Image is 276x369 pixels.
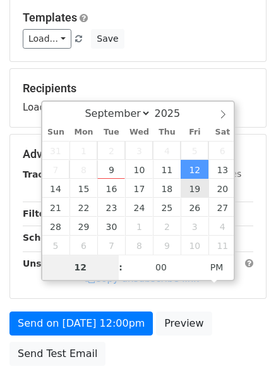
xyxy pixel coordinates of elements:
[123,255,200,280] input: Minute
[69,179,97,198] span: September 15, 2025
[69,217,97,236] span: September 29, 2025
[125,160,153,179] span: September 10, 2025
[153,160,181,179] span: September 11, 2025
[208,141,236,160] span: September 6, 2025
[23,147,253,161] h5: Advanced
[181,217,208,236] span: October 3, 2025
[119,255,123,280] span: :
[213,308,276,369] iframe: Chat Widget
[42,128,70,136] span: Sun
[69,198,97,217] span: September 22, 2025
[23,258,85,269] strong: Unsubscribe
[153,179,181,198] span: September 18, 2025
[23,29,71,49] a: Load...
[151,107,196,119] input: Year
[97,160,125,179] span: September 9, 2025
[153,198,181,217] span: September 25, 2025
[208,128,236,136] span: Sat
[125,236,153,255] span: October 8, 2025
[91,29,124,49] button: Save
[208,198,236,217] span: September 27, 2025
[42,141,70,160] span: August 31, 2025
[42,179,70,198] span: September 14, 2025
[23,233,68,243] strong: Schedule
[42,160,70,179] span: September 7, 2025
[208,179,236,198] span: September 20, 2025
[125,179,153,198] span: September 17, 2025
[208,236,236,255] span: October 11, 2025
[69,160,97,179] span: September 8, 2025
[23,209,55,219] strong: Filters
[153,236,181,255] span: October 9, 2025
[125,198,153,217] span: September 24, 2025
[23,82,253,95] h5: Recipients
[69,236,97,255] span: October 6, 2025
[9,342,105,366] a: Send Test Email
[97,198,125,217] span: September 23, 2025
[181,198,208,217] span: September 26, 2025
[156,312,212,336] a: Preview
[42,255,119,280] input: Hour
[200,255,234,280] span: Click to toggle
[23,11,77,24] a: Templates
[97,179,125,198] span: September 16, 2025
[208,217,236,236] span: October 4, 2025
[181,236,208,255] span: October 10, 2025
[9,312,153,336] a: Send on [DATE] 12:00pm
[85,273,199,284] a: Copy unsubscribe link
[97,141,125,160] span: September 2, 2025
[181,141,208,160] span: September 5, 2025
[153,141,181,160] span: September 4, 2025
[69,128,97,136] span: Mon
[23,169,65,179] strong: Tracking
[153,217,181,236] span: October 2, 2025
[153,128,181,136] span: Thu
[23,82,253,114] div: Loading...
[42,217,70,236] span: September 28, 2025
[125,128,153,136] span: Wed
[42,236,70,255] span: October 5, 2025
[181,160,208,179] span: September 12, 2025
[42,198,70,217] span: September 21, 2025
[97,236,125,255] span: October 7, 2025
[208,160,236,179] span: September 13, 2025
[97,217,125,236] span: September 30, 2025
[97,128,125,136] span: Tue
[125,141,153,160] span: September 3, 2025
[69,141,97,160] span: September 1, 2025
[181,179,208,198] span: September 19, 2025
[125,217,153,236] span: October 1, 2025
[181,128,208,136] span: Fri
